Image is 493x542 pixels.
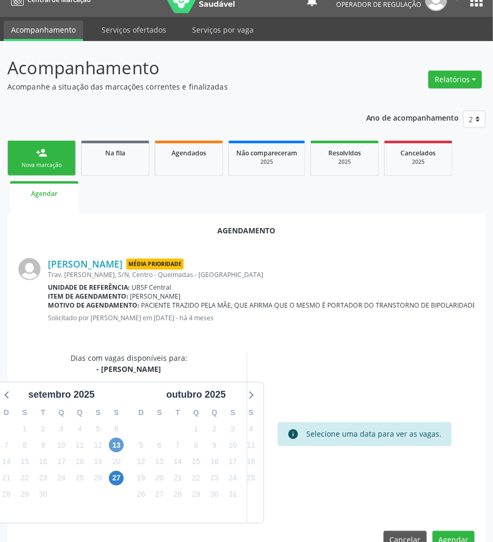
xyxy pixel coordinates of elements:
span: domingo, 12 de outubro de 2025 [134,455,148,469]
span: terça-feira, 2 de setembro de 2025 [36,421,51,436]
span: quinta-feira, 2 de outubro de 2025 [207,421,222,436]
b: Motivo de agendamento: [48,301,139,310]
div: Trav. [PERSON_NAME], S/N, Centro - Queimadas - [GEOGRAPHIC_DATA] [48,270,475,279]
div: S [107,405,126,421]
span: quarta-feira, 17 de setembro de 2025 [54,455,69,469]
span: segunda-feira, 1 de setembro de 2025 [17,421,32,436]
span: terça-feira, 28 de outubro de 2025 [170,487,185,502]
span: terça-feira, 7 de outubro de 2025 [170,438,185,452]
span: quarta-feira, 15 de outubro de 2025 [189,455,204,469]
b: Unidade de referência: [48,283,130,292]
span: domingo, 5 de outubro de 2025 [134,438,148,452]
button: Relatórios [428,71,482,88]
a: Serviços ofertados [94,21,174,39]
span: Cancelados [401,149,436,157]
div: S [16,405,34,421]
span: segunda-feira, 8 de setembro de 2025 [17,438,32,452]
span: sábado, 13 de setembro de 2025 [109,438,124,452]
span: [PERSON_NAME] [130,292,181,301]
span: sexta-feira, 31 de outubro de 2025 [225,487,240,502]
div: 2025 [392,158,445,166]
span: sexta-feira, 19 de setembro de 2025 [90,455,105,469]
div: S [242,405,260,421]
span: terça-feira, 23 de setembro de 2025 [36,471,51,486]
b: Item de agendamento: [48,292,128,301]
span: segunda-feira, 6 de outubro de 2025 [152,438,167,452]
span: quinta-feira, 9 de outubro de 2025 [207,438,222,452]
span: segunda-feira, 13 de outubro de 2025 [152,455,167,469]
div: Selecione uma data para ver as vagas. [306,428,441,440]
p: Ano de acompanhamento [366,111,459,124]
span: sexta-feira, 3 de outubro de 2025 [225,421,240,436]
div: Q [71,405,89,421]
div: Dias com vagas disponíveis para: [71,352,187,375]
span: PACIENTE TRAZIDO PELA MÃE, QUE AFIRMA QUE O MESMO É PORTADOR DO TRANSTORNO DE BIPOLARIDADE [142,301,477,310]
span: sábado, 20 de setembro de 2025 [109,455,124,469]
i: info [287,428,299,440]
span: UBSF Central [132,283,172,292]
img: img [18,258,41,280]
span: Não compareceram [236,149,297,157]
span: quarta-feira, 29 de outubro de 2025 [189,487,204,502]
span: sábado, 18 de outubro de 2025 [244,455,258,469]
span: quinta-feira, 11 de setembro de 2025 [73,438,87,452]
span: quinta-feira, 4 de setembro de 2025 [73,421,87,436]
div: Nova marcação [15,161,68,169]
div: setembro 2025 [24,388,99,402]
p: Acompanhe a situação das marcações correntes e finalizadas [7,81,342,92]
div: T [168,405,187,421]
span: sábado, 6 de setembro de 2025 [109,421,124,436]
span: quarta-feira, 22 de outubro de 2025 [189,471,204,486]
div: 2025 [318,158,371,166]
div: Q [205,405,224,421]
a: Acompanhamento [4,21,83,41]
span: Resolvidos [328,149,361,157]
span: sexta-feira, 12 de setembro de 2025 [90,438,105,452]
span: quarta-feira, 10 de setembro de 2025 [54,438,69,452]
span: sábado, 11 de outubro de 2025 [244,438,258,452]
span: sexta-feira, 24 de outubro de 2025 [225,471,240,486]
span: quarta-feira, 24 de setembro de 2025 [54,471,69,486]
span: terça-feira, 14 de outubro de 2025 [170,455,185,469]
div: - [PERSON_NAME] [71,363,187,375]
span: segunda-feira, 22 de setembro de 2025 [17,471,32,486]
div: T [34,405,52,421]
span: quarta-feira, 8 de outubro de 2025 [189,438,204,452]
span: sexta-feira, 26 de setembro de 2025 [90,471,105,486]
span: Agendados [172,149,206,157]
div: 2025 [236,158,297,166]
span: terça-feira, 30 de setembro de 2025 [36,487,51,502]
span: quarta-feira, 3 de setembro de 2025 [54,421,69,436]
div: S [150,405,169,421]
span: sábado, 25 de outubro de 2025 [244,471,258,486]
span: sexta-feira, 17 de outubro de 2025 [225,455,240,469]
span: terça-feira, 21 de outubro de 2025 [170,471,185,486]
span: Agendar [31,189,57,198]
span: segunda-feira, 15 de setembro de 2025 [17,455,32,469]
div: outubro 2025 [162,388,230,402]
span: sexta-feira, 10 de outubro de 2025 [225,438,240,452]
p: Acompanhamento [7,55,342,81]
div: Q [187,405,205,421]
p: Solicitado por [PERSON_NAME] em [DATE] - há 4 meses [48,313,475,322]
span: segunda-feira, 29 de setembro de 2025 [17,487,32,502]
span: sábado, 27 de setembro de 2025 [109,471,124,486]
span: domingo, 26 de outubro de 2025 [134,487,148,502]
div: Q [52,405,71,421]
a: [PERSON_NAME] [48,258,123,270]
span: quinta-feira, 23 de outubro de 2025 [207,471,222,486]
div: S [89,405,107,421]
span: terça-feira, 9 de setembro de 2025 [36,438,51,452]
span: Média Prioridade [126,259,184,270]
span: segunda-feira, 27 de outubro de 2025 [152,487,167,502]
span: Na fila [105,149,125,157]
span: terça-feira, 16 de setembro de 2025 [36,455,51,469]
span: domingo, 19 de outubro de 2025 [134,471,148,486]
span: quinta-feira, 18 de setembro de 2025 [73,455,87,469]
span: quinta-feira, 30 de outubro de 2025 [207,487,222,502]
div: person_add [36,147,47,159]
a: Serviços por vaga [185,21,261,39]
div: S [224,405,242,421]
span: sexta-feira, 5 de setembro de 2025 [90,421,105,436]
span: quarta-feira, 1 de outubro de 2025 [189,421,204,436]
